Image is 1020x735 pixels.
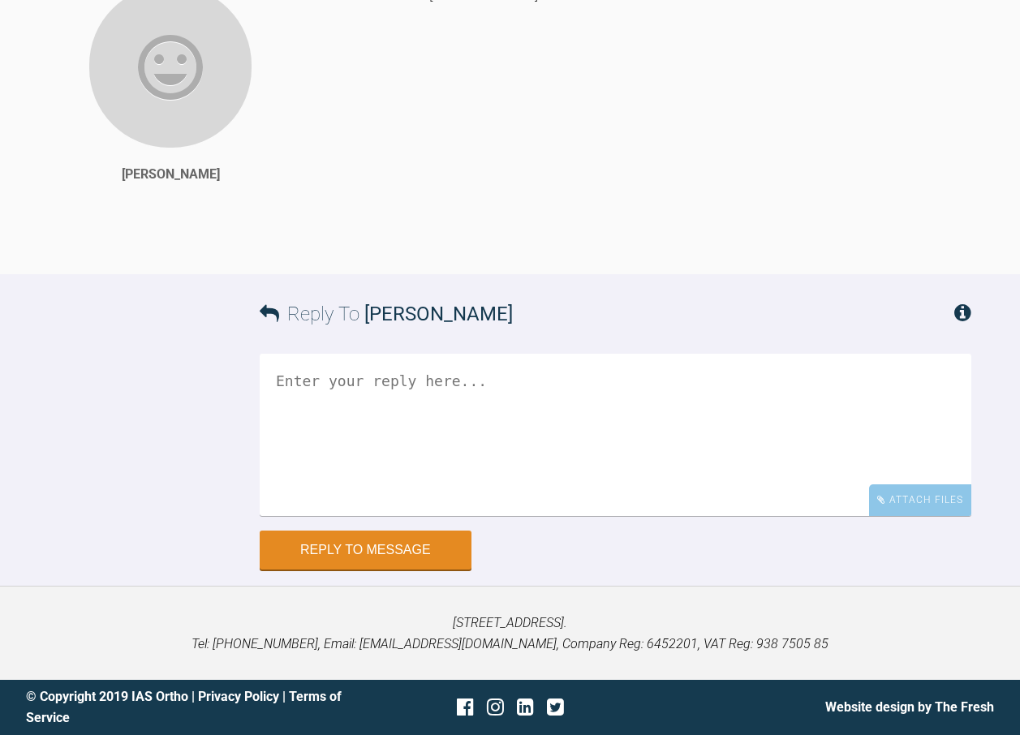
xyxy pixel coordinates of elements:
[122,164,220,185] div: [PERSON_NAME]
[260,531,471,570] button: Reply to Message
[26,686,349,728] div: © Copyright 2019 IAS Ortho | |
[364,303,513,325] span: [PERSON_NAME]
[26,612,994,654] p: [STREET_ADDRESS]. Tel: [PHONE_NUMBER], Email: [EMAIL_ADDRESS][DOMAIN_NAME], Company Reg: 6452201,...
[869,484,971,516] div: Attach Files
[198,689,279,704] a: Privacy Policy
[260,299,513,329] h3: Reply To
[825,699,994,715] a: Website design by The Fresh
